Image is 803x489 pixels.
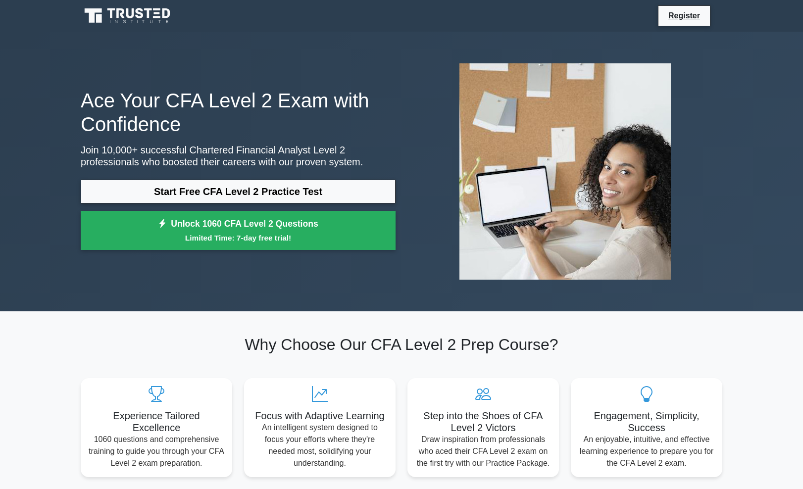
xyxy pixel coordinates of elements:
[252,410,388,422] h5: Focus with Adaptive Learning
[89,410,224,434] h5: Experience Tailored Excellence
[81,211,396,250] a: Unlock 1060 CFA Level 2 QuestionsLimited Time: 7-day free trial!
[579,410,714,434] h5: Engagement, Simplicity, Success
[81,144,396,168] p: Join 10,000+ successful Chartered Financial Analyst Level 2 professionals who boosted their caree...
[93,232,383,244] small: Limited Time: 7-day free trial!
[89,434,224,469] p: 1060 questions and comprehensive training to guide you through your CFA Level 2 exam preparation.
[662,9,706,22] a: Register
[252,422,388,469] p: An intelligent system designed to focus your efforts where they're needed most, solidifying your ...
[81,180,396,203] a: Start Free CFA Level 2 Practice Test
[415,410,551,434] h5: Step into the Shoes of CFA Level 2 Victors
[81,335,722,354] h2: Why Choose Our CFA Level 2 Prep Course?
[579,434,714,469] p: An enjoyable, intuitive, and effective learning experience to prepare you for the CFA Level 2 exam.
[415,434,551,469] p: Draw inspiration from professionals who aced their CFA Level 2 exam on the first try with our Pra...
[81,89,396,136] h1: Ace Your CFA Level 2 Exam with Confidence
